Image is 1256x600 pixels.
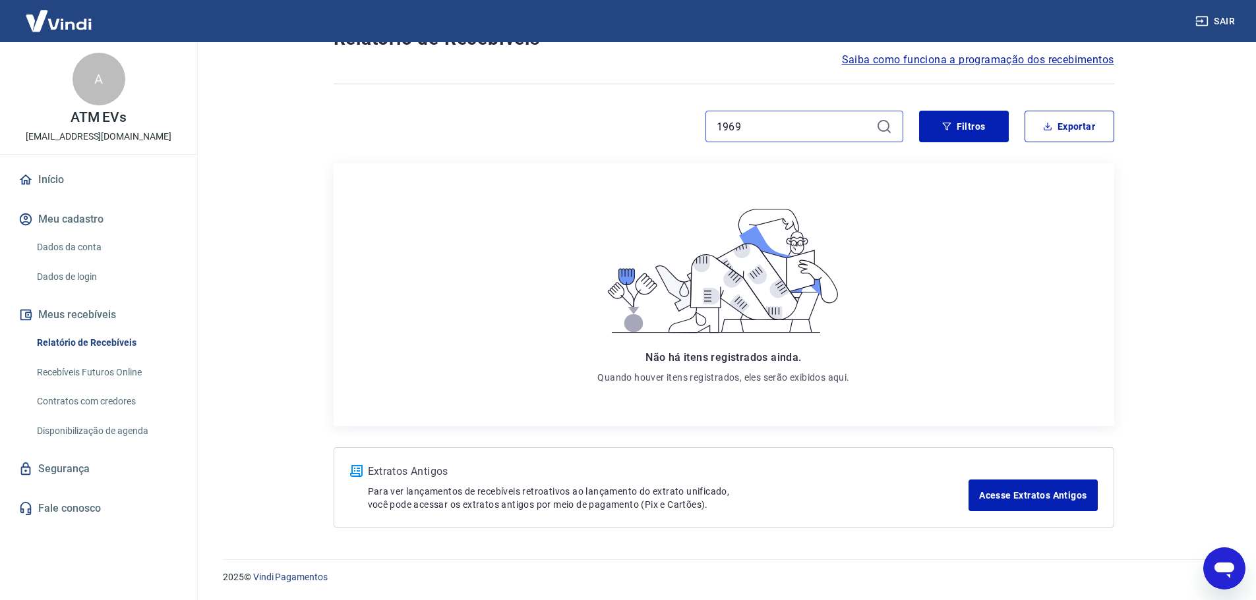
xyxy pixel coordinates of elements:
span: Não há itens registrados ainda. [645,351,801,364]
p: ATM EVs [71,111,127,124]
p: 2025 © [223,570,1224,584]
a: Saiba como funciona a programação dos recebimentos [842,52,1114,68]
button: Exportar [1025,111,1114,142]
button: Meus recebíveis [16,300,181,329]
a: Relatório de Recebíveis [32,329,181,356]
a: Acesse Extratos Antigos [969,479,1097,511]
a: Dados de login [32,263,181,290]
input: Busque pelo número do pedido [717,117,871,136]
a: Contratos com credores [32,388,181,415]
p: Para ver lançamentos de recebíveis retroativos ao lançamento do extrato unificado, você pode aces... [368,485,969,511]
a: Disponibilização de agenda [32,418,181,445]
a: Segurança [16,454,181,483]
div: A [73,53,125,105]
a: Vindi Pagamentos [253,572,328,582]
p: Quando houver itens registrados, eles serão exibidos aqui. [597,371,849,384]
a: Início [16,165,181,194]
a: Recebíveis Futuros Online [32,359,181,386]
a: Fale conosco [16,494,181,523]
a: Dados da conta [32,234,181,261]
img: Vindi [16,1,102,41]
button: Meu cadastro [16,205,181,234]
p: [EMAIL_ADDRESS][DOMAIN_NAME] [26,130,171,144]
iframe: Botão para abrir a janela de mensagens [1203,547,1245,589]
p: Extratos Antigos [368,464,969,479]
button: Sair [1193,9,1240,34]
img: ícone [350,465,363,477]
button: Filtros [919,111,1009,142]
